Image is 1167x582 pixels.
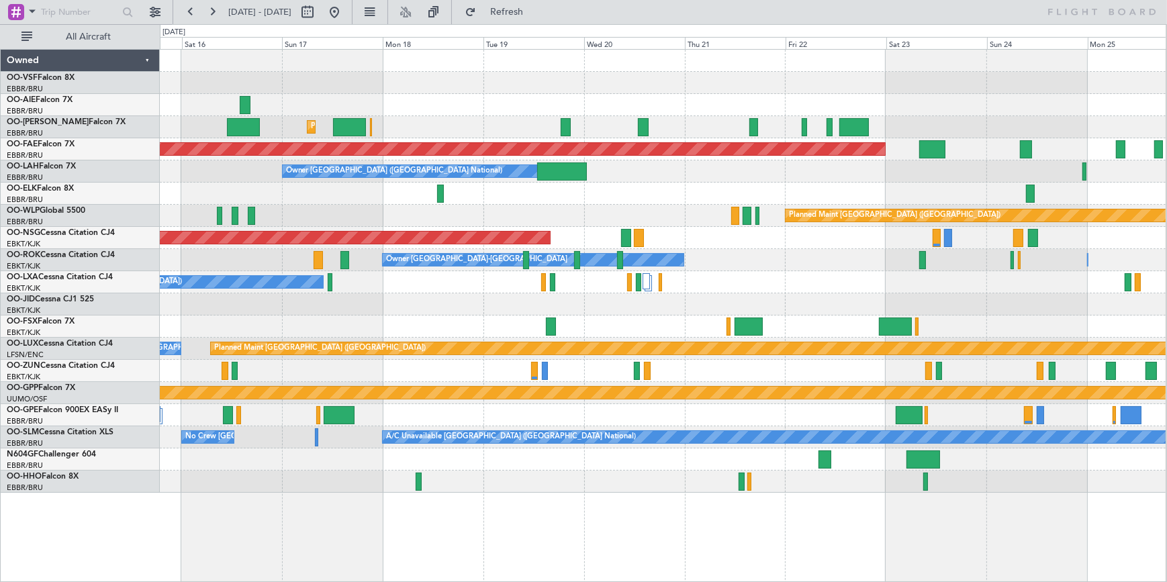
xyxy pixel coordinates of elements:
a: OO-LXACessna Citation CJ4 [7,273,113,281]
a: EBBR/BRU [7,128,43,138]
div: Sun 24 [987,37,1088,49]
a: EBBR/BRU [7,483,43,493]
div: Wed 20 [584,37,685,49]
span: OO-NSG [7,229,40,237]
div: Planned Maint [GEOGRAPHIC_DATA] ([GEOGRAPHIC_DATA] National) [311,117,554,137]
span: OO-ROK [7,251,40,259]
a: OO-LAHFalcon 7X [7,162,76,171]
div: Fri 22 [786,37,886,49]
a: EBKT/KJK [7,328,40,338]
span: OO-SLM [7,428,39,436]
span: OO-HHO [7,473,42,481]
span: OO-[PERSON_NAME] [7,118,89,126]
a: UUMO/OSF [7,394,47,404]
div: Sat 16 [182,37,283,49]
span: OO-ZUN [7,362,40,370]
a: EBBR/BRU [7,438,43,448]
a: OO-FSXFalcon 7X [7,318,75,326]
span: OO-LUX [7,340,38,348]
a: EBBR/BRU [7,217,43,227]
a: OO-AIEFalcon 7X [7,96,73,104]
a: EBBR/BRU [7,173,43,183]
span: OO-WLP [7,207,40,215]
a: EBBR/BRU [7,150,43,160]
span: OO-LXA [7,273,38,281]
a: OO-ELKFalcon 8X [7,185,74,193]
span: OO-FSX [7,318,38,326]
input: Trip Number [41,2,118,22]
a: EBBR/BRU [7,106,43,116]
div: Owner [GEOGRAPHIC_DATA]-[GEOGRAPHIC_DATA] [386,250,567,270]
a: EBKT/KJK [7,305,40,316]
span: OO-ELK [7,185,37,193]
span: OO-GPE [7,406,38,414]
div: Thu 21 [685,37,786,49]
a: OO-WLPGlobal 5500 [7,207,85,215]
a: EBKT/KJK [7,239,40,249]
div: Mon 18 [383,37,483,49]
div: Planned Maint [GEOGRAPHIC_DATA] ([GEOGRAPHIC_DATA]) [789,205,1000,226]
button: All Aircraft [15,26,146,48]
button: Refresh [459,1,539,23]
a: OO-NSGCessna Citation CJ4 [7,229,115,237]
span: OO-LAH [7,162,39,171]
a: EBBR/BRU [7,84,43,94]
span: OO-GPP [7,384,38,392]
a: OO-VSFFalcon 8X [7,74,75,82]
a: LFSN/ENC [7,350,44,360]
a: EBBR/BRU [7,460,43,471]
a: EBKT/KJK [7,283,40,293]
span: N604GF [7,450,38,458]
a: OO-ROKCessna Citation CJ4 [7,251,115,259]
a: EBBR/BRU [7,416,43,426]
div: Sat 23 [886,37,987,49]
a: OO-ZUNCessna Citation CJ4 [7,362,115,370]
span: OO-FAE [7,140,38,148]
a: EBKT/KJK [7,372,40,382]
a: OO-[PERSON_NAME]Falcon 7X [7,118,126,126]
a: N604GFChallenger 604 [7,450,96,458]
span: [DATE] - [DATE] [228,6,291,18]
a: OO-GPPFalcon 7X [7,384,75,392]
div: Planned Maint [GEOGRAPHIC_DATA] ([GEOGRAPHIC_DATA]) [214,338,426,358]
a: OO-FAEFalcon 7X [7,140,75,148]
div: Sun 17 [282,37,383,49]
span: Refresh [479,7,535,17]
a: EBKT/KJK [7,261,40,271]
a: EBBR/BRU [7,195,43,205]
a: OO-HHOFalcon 8X [7,473,79,481]
a: OO-JIDCessna CJ1 525 [7,295,94,303]
a: OO-GPEFalcon 900EX EASy II [7,406,118,414]
span: All Aircraft [35,32,142,42]
span: OO-VSF [7,74,38,82]
a: OO-SLMCessna Citation XLS [7,428,113,436]
a: OO-LUXCessna Citation CJ4 [7,340,113,348]
div: [DATE] [162,27,185,38]
span: OO-JID [7,295,35,303]
div: No Crew [GEOGRAPHIC_DATA] ([GEOGRAPHIC_DATA] National) [185,427,410,447]
div: Owner [GEOGRAPHIC_DATA] ([GEOGRAPHIC_DATA] National) [286,161,503,181]
div: Tue 19 [483,37,584,49]
span: OO-AIE [7,96,36,104]
div: A/C Unavailable [GEOGRAPHIC_DATA] ([GEOGRAPHIC_DATA] National) [386,427,636,447]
